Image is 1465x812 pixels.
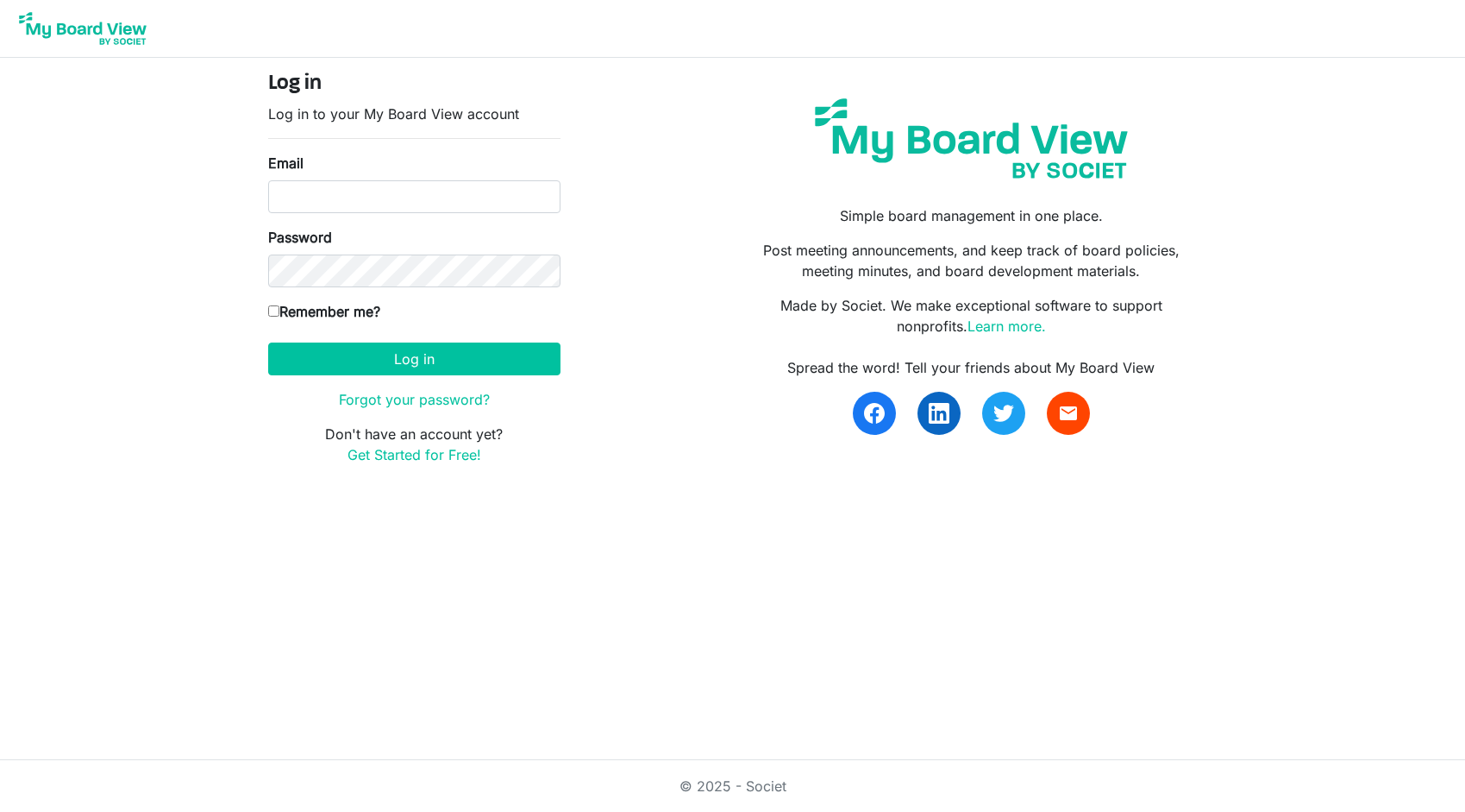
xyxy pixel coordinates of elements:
a: Learn more. [967,318,1046,335]
p: Post meeting announcements, and keep track of board policies, meeting minutes, and board developm... [745,240,1197,281]
p: Made by Societ. We make exceptional software to support nonprofits. [745,295,1197,337]
img: My Board View Logo [14,7,152,50]
span: email [1058,403,1079,424]
img: facebook.svg [864,403,885,424]
div: Spread the word! Tell your friends about My Board View [745,357,1197,378]
img: my-board-view-societ.svg [802,85,1141,192]
label: Password [268,227,332,248]
img: linkedin.svg [929,403,949,424]
img: twitter.svg [993,403,1014,424]
p: Don't have an account yet? [268,424,560,465]
a: Forgot your password? [339,391,490,408]
label: Remember me? [268,301,380,322]
button: Log in [268,343,560,375]
label: Email [268,153,304,173]
a: Get Started for Free! [347,446,481,463]
h4: Log in [268,72,560,97]
input: Remember me? [268,305,279,317]
a: email [1047,392,1090,435]
p: Log in to your My Board View account [268,104,560,124]
a: © 2025 - Societ [679,777,786,795]
p: Simple board management in one place. [745,205,1197,226]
